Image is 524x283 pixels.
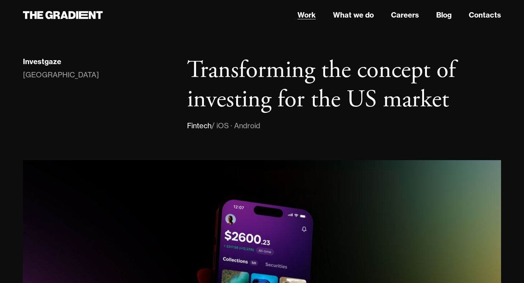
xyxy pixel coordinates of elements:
[469,10,501,20] a: Contacts
[436,10,452,20] a: Blog
[187,120,211,131] div: Fintech
[211,120,260,131] div: / iOS · Android
[333,10,374,20] a: What we do
[297,10,316,20] a: Work
[391,10,419,20] a: Careers
[23,69,99,81] div: [GEOGRAPHIC_DATA]
[23,57,61,66] div: Investgaze
[187,56,501,114] h1: Transforming the concept of investing for the US market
